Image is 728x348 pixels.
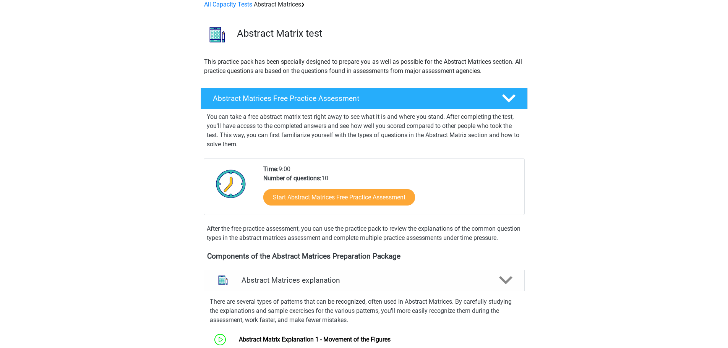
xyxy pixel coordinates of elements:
font: This practice pack has been specially designed to prepare you as well as possible for the Abstrac... [204,58,522,74]
a: Abstract Matrices Free Practice Assessment [198,88,531,109]
font: Number of questions: [263,175,321,182]
img: Clock [212,165,250,203]
font: Abstract Matrices [254,1,301,8]
font: Abstract Matrices Free Practice Assessment [213,94,359,103]
a: explanation Abstract Matrices explanation [201,270,528,291]
img: abstract matrices explanation [213,270,233,290]
font: There are several types of patterns that can be recognized, often used in Abstract Matrices. By c... [210,298,512,324]
a: Start Abstract Matrices Free Practice Assessment [263,189,415,206]
a: All Capacity Tests [204,1,252,8]
font: Start Abstract Matrices Free Practice Assessment [273,194,405,201]
a: Abstract Matrix Explanation 1 - Movement of the Figures [239,336,391,343]
font: 10 [321,175,328,182]
img: abstract matrices [201,18,233,51]
font: Components of the Abstract Matrices Preparation Package [207,252,400,261]
font: 9:00 [279,165,290,173]
font: Time: [263,165,279,173]
font: After the free practice assessment, you can use the practice pack to review the explanations of t... [207,225,520,241]
font: Abstract Matrix test [237,28,322,39]
font: Abstract Matrices explanation [242,276,340,285]
font: You can take a free abstract matrix test right away to see what it is and where you stand. After ... [207,113,519,148]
